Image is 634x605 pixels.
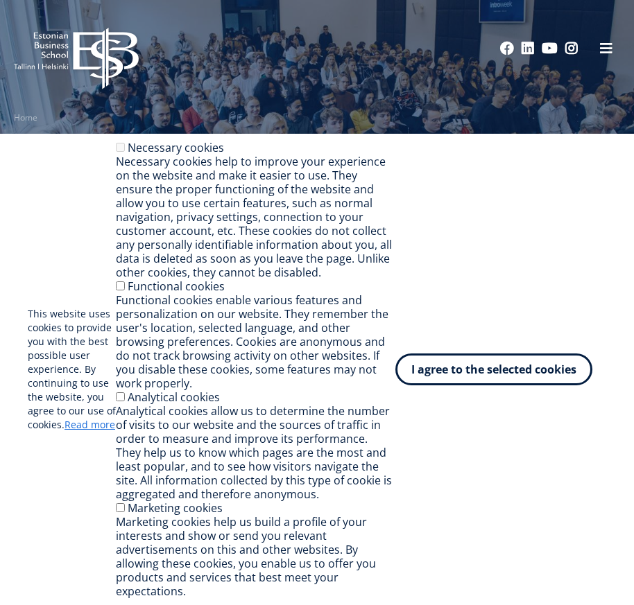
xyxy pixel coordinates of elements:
[14,112,37,123] font: Home
[128,389,220,405] font: Analytical cookies
[395,353,592,385] button: I agree to the selected cookies
[14,124,178,181] font: Contacts
[128,279,225,294] font: Functional cookies
[116,292,388,391] font: Functional cookies enable various features and personalization on our website. They remember the ...
[128,500,223,516] font: Marketing cookies
[116,154,392,280] font: Necessary cookies help to improve your experience on the website and make it easier to use. They ...
[411,362,576,377] font: I agree to the selected cookies
[28,307,116,431] font: This website uses cookies to provide you with the best possible user experience. By continuing to...
[116,403,392,502] font: Analytical cookies allow us to determine the number of visits to our website and the sources of t...
[14,111,37,125] a: Home
[65,418,115,432] a: Read more
[128,140,224,155] font: Necessary cookies
[65,418,115,431] font: Read more
[116,514,376,599] font: Marketing cookies help us build a profile of your interests and show or send you relevant adverti...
